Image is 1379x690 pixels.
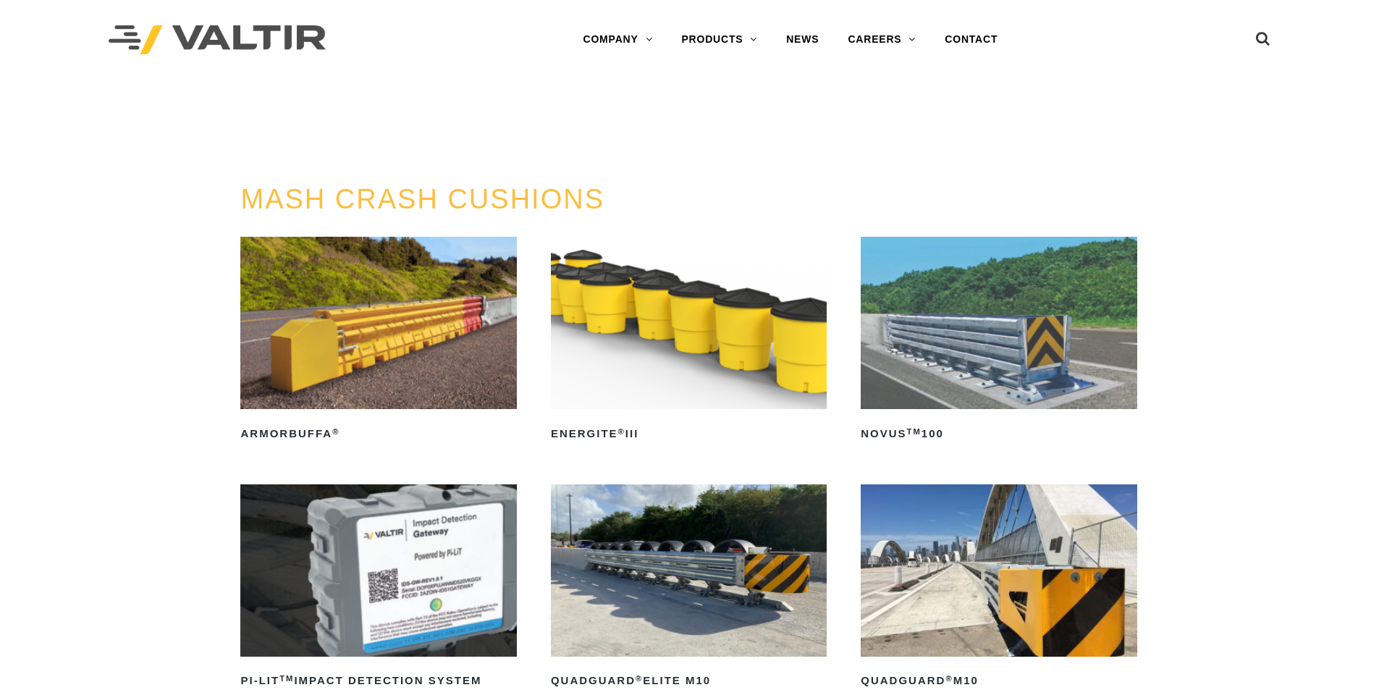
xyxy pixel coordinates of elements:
a: PRODUCTS [667,25,772,54]
h2: NOVUS 100 [861,422,1136,445]
sup: ® [332,427,340,436]
a: NOVUSTM100 [861,237,1136,445]
sup: TM [279,674,294,683]
a: NEWS [772,25,833,54]
sup: ® [945,674,953,683]
a: CAREERS [833,25,930,54]
a: MASH CRASH CUSHIONS [240,184,604,214]
a: CONTACT [930,25,1012,54]
h2: ENERGITE III [551,422,827,445]
sup: ® [636,674,643,683]
sup: TM [907,427,922,436]
img: Valtir [109,25,326,55]
h2: ArmorBuffa [240,422,516,445]
a: COMPANY [568,25,667,54]
a: ENERGITE®III [551,237,827,445]
a: ArmorBuffa® [240,237,516,445]
sup: ® [618,427,625,436]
